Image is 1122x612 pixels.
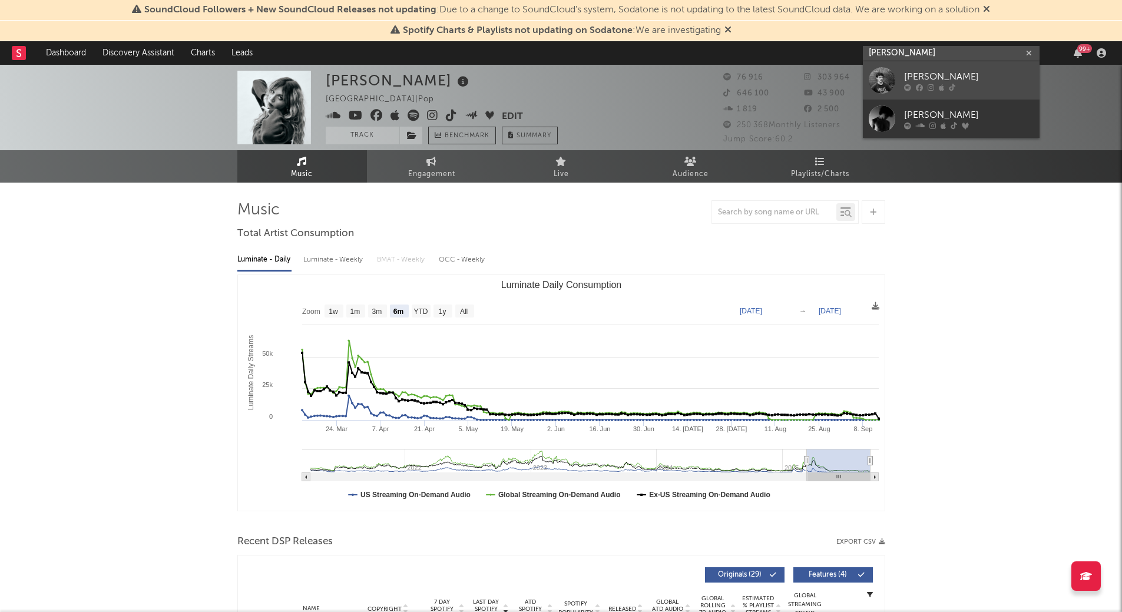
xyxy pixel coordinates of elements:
[589,425,610,432] text: 16. Jun
[303,250,365,270] div: Luminate - Weekly
[764,425,786,432] text: 11. Aug
[712,208,836,217] input: Search by song name or URL
[237,150,367,183] a: Music
[836,538,885,545] button: Export CSV
[804,90,845,97] span: 43 900
[723,121,840,129] span: 250 368 Monthly Listeners
[183,41,223,65] a: Charts
[671,425,703,432] text: 14. [DATE]
[500,425,524,432] text: 19. May
[863,61,1040,100] a: [PERSON_NAME]
[372,307,382,316] text: 3m
[262,381,273,388] text: 25k
[428,127,496,144] a: Benchmark
[237,227,354,241] span: Total Artist Consumption
[144,5,436,15] span: SoundCloud Followers + New SoundCloud Releases not updating
[413,307,428,316] text: YTD
[1077,44,1092,53] div: 99 +
[819,307,841,315] text: [DATE]
[144,5,979,15] span: : Due to a change to SoundCloud's system, Sodatone is not updating to the latest SoundCloud data....
[262,350,273,357] text: 50k
[723,135,793,143] span: Jump Score: 60.2
[326,127,399,144] button: Track
[713,571,767,578] span: Originals ( 29 )
[350,307,360,316] text: 1m
[269,413,272,420] text: 0
[247,335,255,410] text: Luminate Daily Streams
[756,150,885,183] a: Playlists/Charts
[367,150,497,183] a: Engagement
[904,70,1034,84] div: [PERSON_NAME]
[723,105,757,113] span: 1 819
[329,307,338,316] text: 1w
[547,425,564,432] text: 2. Jun
[983,5,990,15] span: Dismiss
[649,491,770,499] text: Ex-US Streaming On-Demand Audio
[808,425,830,432] text: 25. Aug
[804,74,850,81] span: 303 964
[445,129,489,143] span: Benchmark
[438,307,446,316] text: 1y
[804,105,839,113] span: 2 500
[302,307,320,316] text: Zoom
[458,425,478,432] text: 5. May
[633,425,654,432] text: 30. Jun
[459,307,467,316] text: All
[403,26,633,35] span: Spotify Charts & Playlists not updating on Sodatone
[705,567,785,583] button: Originals(29)
[223,41,261,65] a: Leads
[393,307,403,316] text: 6m
[724,26,732,35] span: Dismiss
[237,250,292,270] div: Luminate - Daily
[326,71,472,90] div: [PERSON_NAME]
[863,46,1040,61] input: Search for artists
[863,100,1040,138] a: [PERSON_NAME]
[408,167,455,181] span: Engagement
[853,425,872,432] text: 8. Sep
[291,167,313,181] span: Music
[238,275,885,511] svg: Luminate Daily Consumption
[38,41,94,65] a: Dashboard
[502,127,558,144] button: Summary
[502,110,523,124] button: Edit
[439,250,486,270] div: OCC - Weekly
[793,567,873,583] button: Features(4)
[94,41,183,65] a: Discovery Assistant
[673,167,709,181] span: Audience
[626,150,756,183] a: Audience
[326,92,448,107] div: [GEOGRAPHIC_DATA] | Pop
[723,74,763,81] span: 76 916
[517,133,551,139] span: Summary
[372,425,389,432] text: 7. Apr
[414,425,435,432] text: 21. Apr
[799,307,806,315] text: →
[723,90,769,97] span: 646 100
[904,108,1034,122] div: [PERSON_NAME]
[497,150,626,183] a: Live
[554,167,569,181] span: Live
[237,535,333,549] span: Recent DSP Releases
[716,425,747,432] text: 28. [DATE]
[360,491,471,499] text: US Streaming On-Demand Audio
[801,571,855,578] span: Features ( 4 )
[1074,48,1082,58] button: 99+
[740,307,762,315] text: [DATE]
[325,425,347,432] text: 24. Mar
[403,26,721,35] span: : We are investigating
[501,280,621,290] text: Luminate Daily Consumption
[498,491,620,499] text: Global Streaming On-Demand Audio
[791,167,849,181] span: Playlists/Charts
